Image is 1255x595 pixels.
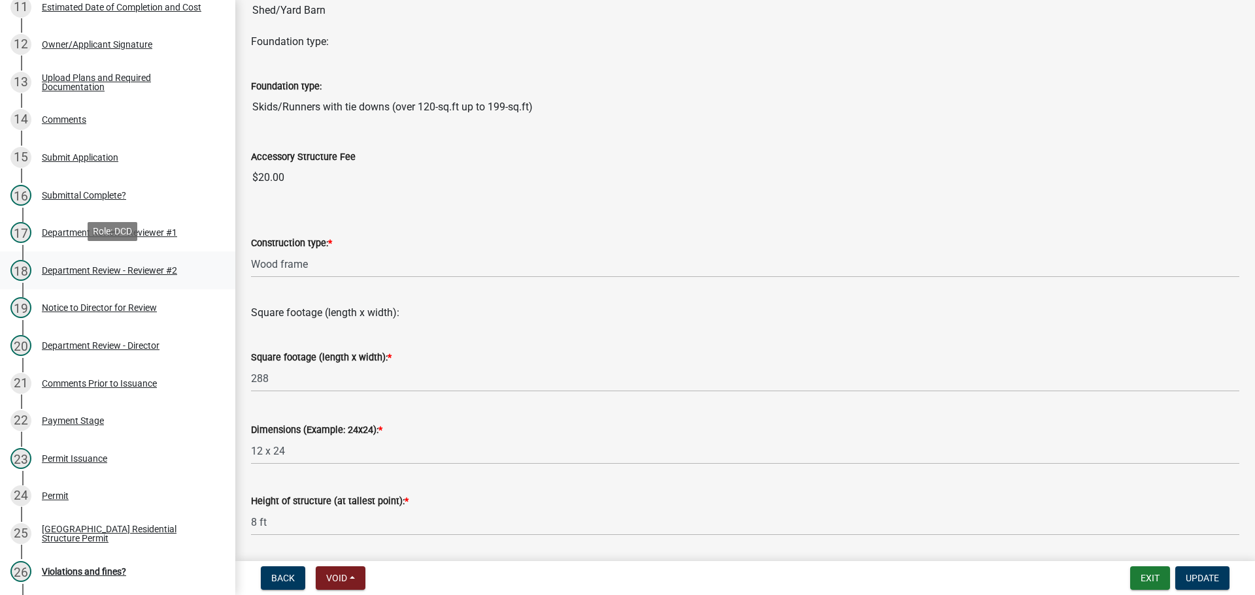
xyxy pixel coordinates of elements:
span: Void [326,573,347,583]
label: Construction type: [251,239,332,248]
div: 25 [10,523,31,544]
div: Submittal Complete? [42,191,126,200]
div: 16 [10,185,31,206]
label: Square footage (length x width): [251,353,392,362]
div: Notice to Director for Review [42,303,157,312]
div: [GEOGRAPHIC_DATA] Residential Structure Permit [42,524,214,543]
div: 18 [10,260,31,281]
div: Permit [42,491,69,500]
span: Update [1186,573,1219,583]
div: 13 [10,72,31,93]
div: Square footage (length x width): [251,289,1239,321]
div: Role: DCD [88,222,137,241]
div: Comments [42,115,86,124]
div: Comments Prior to Issuance [42,379,157,388]
div: Violations and fines? [42,567,126,576]
div: 24 [10,485,31,506]
label: Height of structure (at tallest point): [251,497,409,506]
div: 12 [10,34,31,55]
div: Upload Plans and Required Documentation [42,73,214,91]
div: Department Review - Reviewer #2 [42,266,177,275]
div: 19 [10,297,31,318]
button: Void [316,566,365,590]
div: 14 [10,109,31,130]
div: 26 [10,561,31,582]
label: Dimensions (Example: 24x24): [251,426,382,435]
div: 20 [10,335,31,356]
button: Exit [1130,566,1170,590]
label: Foundation type: [251,82,322,91]
div: 15 [10,147,31,168]
div: Submit Application [42,153,118,162]
div: 22 [10,410,31,431]
div: Permit Issuance [42,454,107,463]
div: Estimated Date of Completion and Cost [42,3,201,12]
div: Department Review - Reviewer #1 [42,228,177,237]
span: Back [271,573,295,583]
div: 23 [10,448,31,469]
div: 17 [10,222,31,243]
div: 21 [10,373,31,394]
div: Foundation type: [251,34,1239,50]
button: Update [1175,566,1230,590]
label: Accessory Structure Fee [251,153,356,162]
div: Department Review - Director [42,341,159,350]
button: Back [261,566,305,590]
div: Owner/Applicant Signature [42,40,152,49]
div: Payment Stage [42,416,104,425]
